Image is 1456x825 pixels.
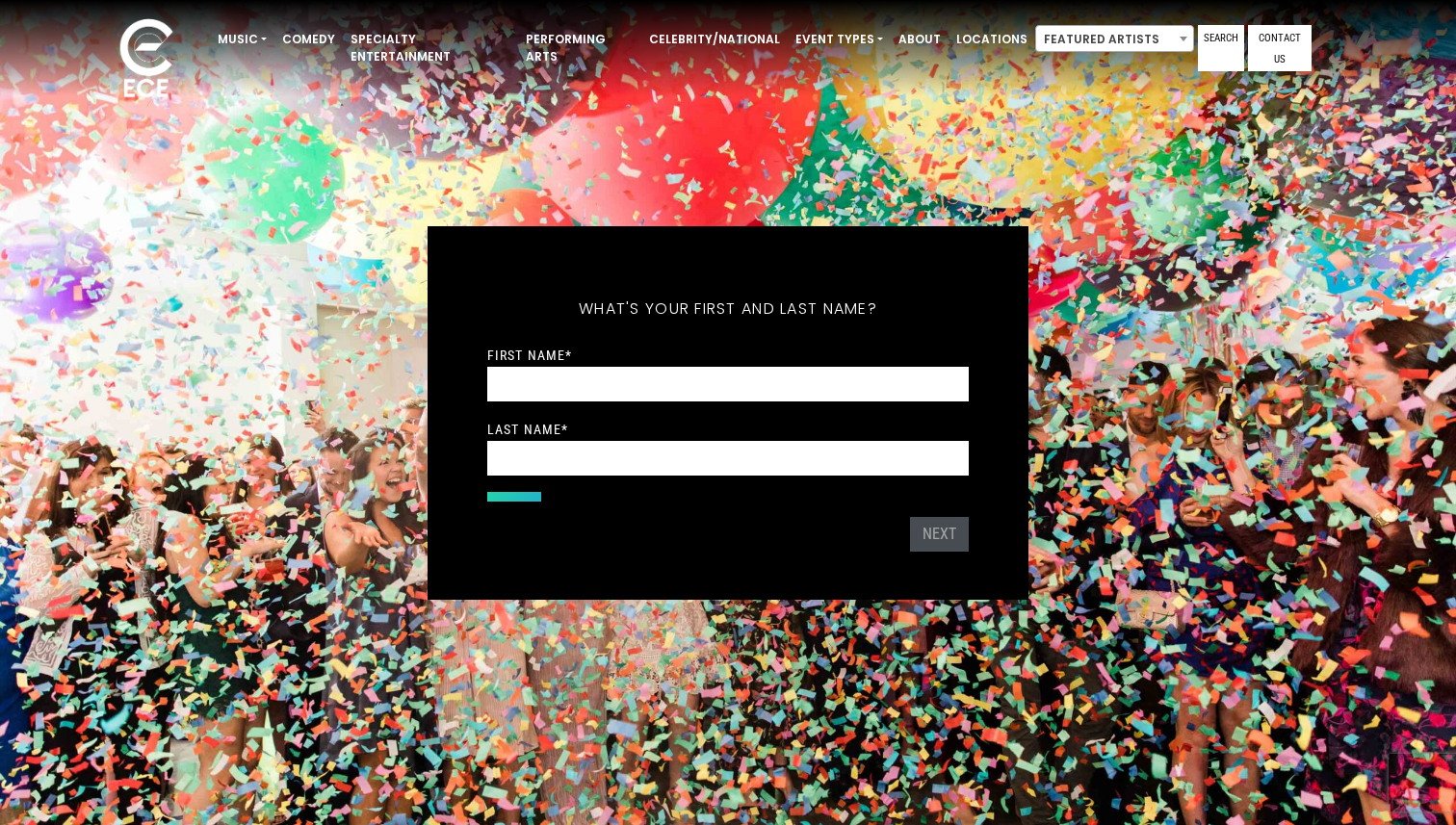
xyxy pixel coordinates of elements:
a: Performing Arts [518,23,641,73]
a: Event Types [788,23,891,56]
label: Last Name [487,421,568,438]
label: First Name [487,347,572,364]
a: Music [210,23,274,56]
a: About [891,23,949,56]
a: Celebrity/National [641,23,788,56]
a: Specialty Entertainment [343,23,518,73]
span: Featured Artists [1035,25,1194,52]
a: Search [1198,25,1244,71]
a: Contact Us [1248,25,1312,71]
span: Featured Artists [1036,26,1193,53]
img: ece_new_logo_whitev2-1.png [98,13,195,107]
a: Locations [949,23,1035,56]
a: Comedy [274,23,343,56]
h5: What's your first and last name? [487,274,969,344]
